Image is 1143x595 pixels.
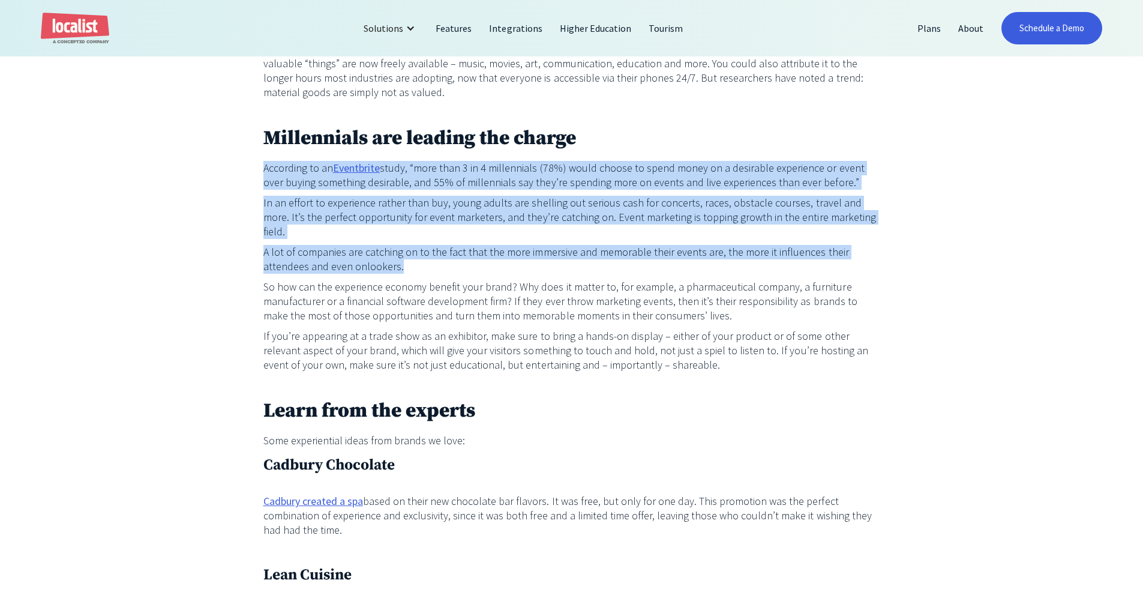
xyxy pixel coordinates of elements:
[263,378,880,393] p: ‍
[263,564,880,587] h3: Lean Cuisine
[950,14,992,43] a: About
[1001,12,1102,44] a: Schedule a Demo
[364,21,403,35] div: Solutions
[263,433,880,448] p: Some experiential ideas from brands we love:
[263,245,880,274] p: A lot of companies are catching on to the fact that the more immersive and memorable their events...
[263,106,880,120] p: ‍
[263,280,880,323] p: So how can the experience economy benefit your brand? Why does it matter to, for example, a pharm...
[263,196,880,239] p: In an effort to experience rather than buy, young adults are shelling out serious cash for concer...
[263,161,880,190] p: According to an study, “more than 3 in 4 millennials (78%) would choose to spend money on a desir...
[263,543,880,558] p: ‍
[427,14,481,43] a: Features
[481,14,551,43] a: Integrations
[263,28,880,100] p: The experience economy is the phenomenon that we’ve seen since the 1990s of consumers recognizing...
[263,126,880,152] h2: Millennials are leading the charge
[263,494,880,537] p: based on their new chocolate bar flavors. It was free, but only for one day. This promotion was t...
[909,14,950,43] a: Plans
[41,13,109,44] a: home
[263,329,880,372] p: If you’re appearing at a trade show as an exhibitor, make sure to bring a hands-on display – eith...
[263,454,880,477] h3: Cadbury Chocolate
[355,14,427,43] div: Solutions
[551,14,640,43] a: Higher Education
[640,14,692,43] a: Tourism
[333,161,380,175] a: Eventbrite
[263,494,363,509] a: Cadbury created a spa
[263,399,880,424] h2: Learn from the experts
